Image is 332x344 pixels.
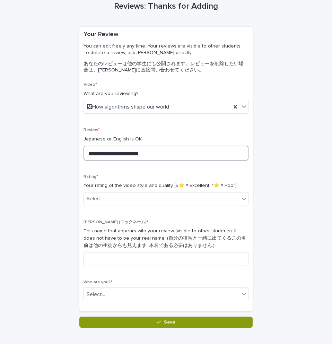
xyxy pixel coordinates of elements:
p: あなたのレビューは他の学生にも公開されます。レビューを削除したい場合は、[PERSON_NAME]に直接問い合わせてください。 [84,61,246,73]
div: Select... [87,195,104,203]
div: Select... [87,291,105,298]
span: [PERSON_NAME] (ニックネーム) [84,220,148,224]
span: Rating [84,175,98,179]
p: Your rating of the video style and quality (5⭐️ = Excellent, 1⭐️ = Poor) [84,182,248,189]
button: Save [79,317,253,328]
p: This name that appears with your review (visible to other students). It does not have to be your ... [84,227,248,249]
p: You can edit freely any time. Your reviews are visible to other students. To delete a review, ask... [84,43,246,55]
span: Who are you? [84,280,112,284]
p: Japanese or English is OK. [84,136,248,143]
h2: Your Review [84,31,119,38]
h1: Reviews: Thanks for Adding [79,1,253,11]
span: Video [84,83,97,87]
span: Review [84,128,100,132]
span: Save [164,320,175,325]
p: What are you reviewing? [84,90,248,97]
span: 🖼How algorithms shape our world [87,103,169,111]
